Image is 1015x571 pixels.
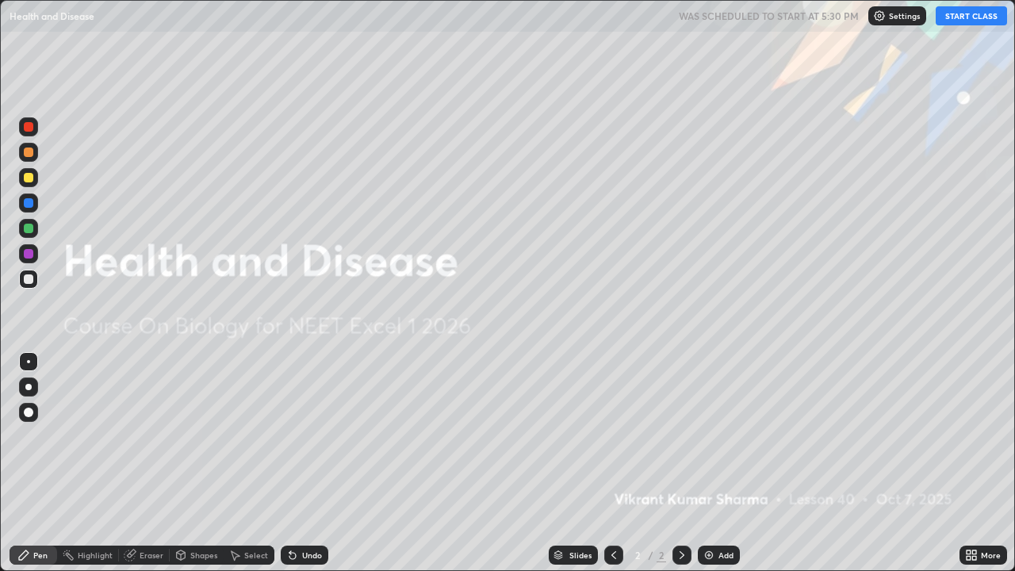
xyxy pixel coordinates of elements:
[302,551,322,559] div: Undo
[873,10,886,22] img: class-settings-icons
[981,551,1001,559] div: More
[10,10,94,22] p: Health and Disease
[889,12,920,20] p: Settings
[657,548,666,562] div: 2
[244,551,268,559] div: Select
[703,549,715,561] img: add-slide-button
[679,9,859,23] h5: WAS SCHEDULED TO START AT 5:30 PM
[936,6,1007,25] button: START CLASS
[140,551,163,559] div: Eraser
[630,550,645,560] div: 2
[649,550,653,560] div: /
[78,551,113,559] div: Highlight
[569,551,592,559] div: Slides
[190,551,217,559] div: Shapes
[718,551,733,559] div: Add
[33,551,48,559] div: Pen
